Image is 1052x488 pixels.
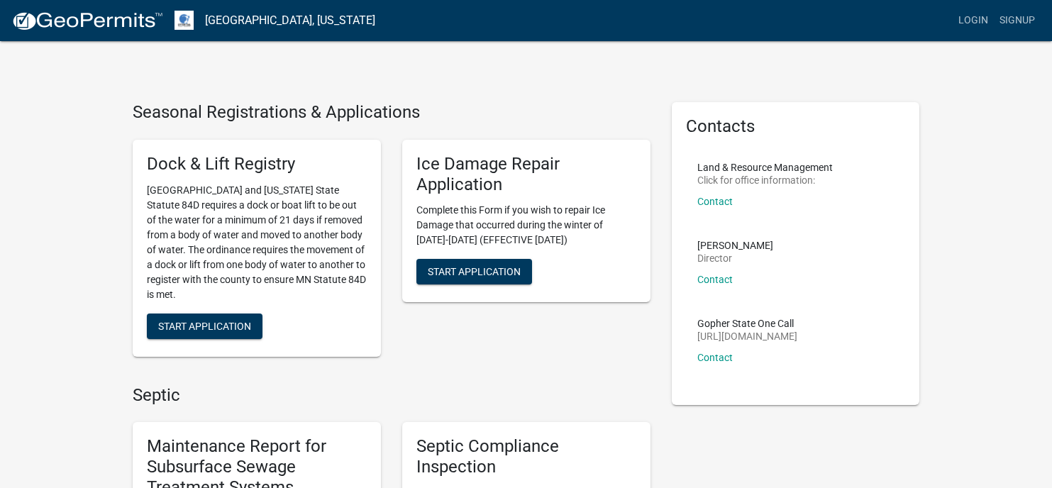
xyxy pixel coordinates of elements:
[697,318,797,328] p: Gopher State One Call
[175,11,194,30] img: Otter Tail County, Minnesota
[416,203,636,248] p: Complete this Form if you wish to repair Ice Damage that occurred during the winter of [DATE]-[DA...
[697,253,773,263] p: Director
[133,385,650,406] h4: Septic
[697,331,797,341] p: [URL][DOMAIN_NAME]
[416,154,636,195] h5: Ice Damage Repair Application
[158,320,251,331] span: Start Application
[416,436,636,477] h5: Septic Compliance Inspection
[697,274,733,285] a: Contact
[428,266,521,277] span: Start Application
[205,9,375,33] a: [GEOGRAPHIC_DATA], [US_STATE]
[953,7,994,34] a: Login
[147,314,262,339] button: Start Application
[697,162,833,172] p: Land & Resource Management
[147,183,367,302] p: [GEOGRAPHIC_DATA] and [US_STATE] State Statute 84D requires a dock or boat lift to be out of the ...
[994,7,1041,34] a: Signup
[697,352,733,363] a: Contact
[133,102,650,123] h4: Seasonal Registrations & Applications
[697,196,733,207] a: Contact
[697,175,833,185] p: Click for office information:
[686,116,906,137] h5: Contacts
[416,259,532,284] button: Start Application
[147,154,367,174] h5: Dock & Lift Registry
[697,240,773,250] p: [PERSON_NAME]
